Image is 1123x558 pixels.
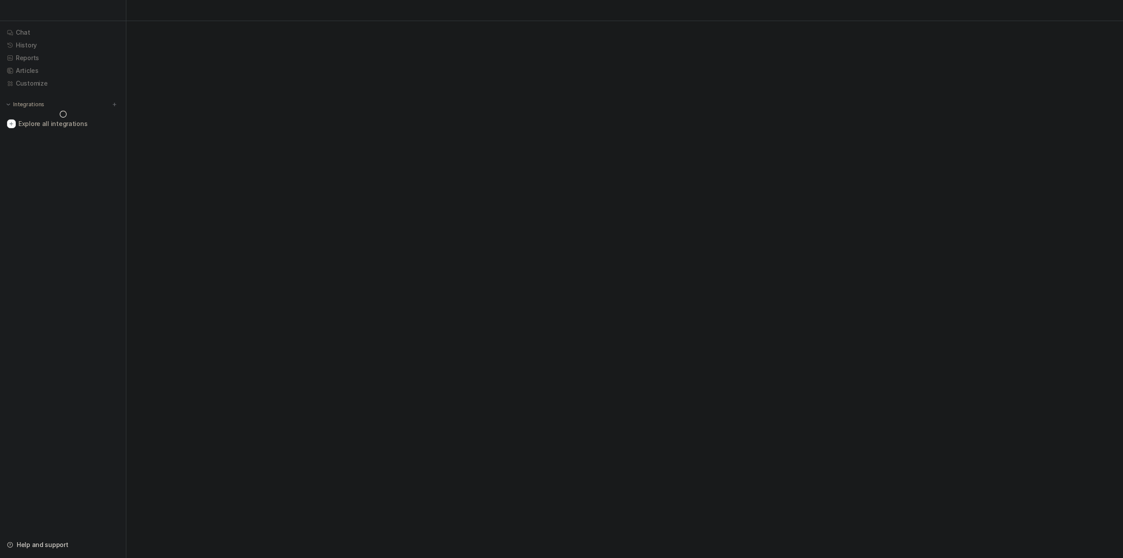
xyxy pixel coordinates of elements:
a: History [4,39,122,51]
a: Help and support [4,539,122,551]
a: Chat [4,26,122,39]
a: Articles [4,65,122,77]
img: explore all integrations [7,119,16,128]
img: expand menu [5,101,11,108]
button: Integrations [4,100,47,109]
a: Customize [4,77,122,90]
a: Explore all integrations [4,118,122,130]
a: Reports [4,52,122,64]
img: menu_add.svg [111,101,118,108]
p: Integrations [13,101,44,108]
span: Explore all integrations [18,117,119,131]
